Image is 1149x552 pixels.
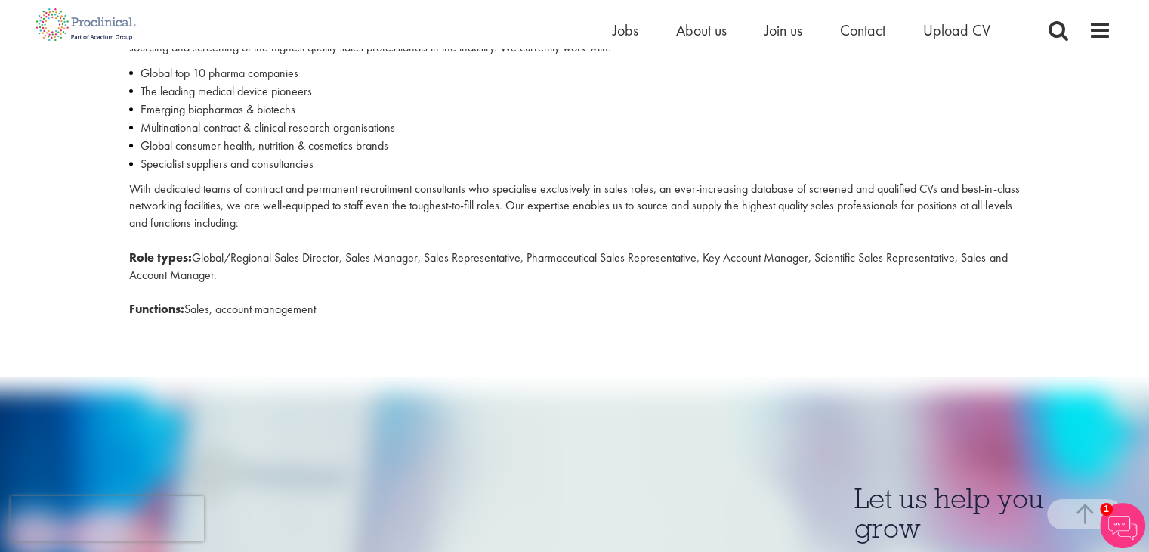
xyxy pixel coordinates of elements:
a: Jobs [613,20,638,40]
span: 1 [1100,503,1113,516]
li: Multinational contract & clinical research organisations [129,119,1019,137]
img: Chatbot [1100,503,1145,548]
iframe: reCAPTCHA [11,496,204,541]
b: Role types: [129,250,192,265]
a: Upload CV [923,20,990,40]
h3: Let us help you grow [854,484,1111,542]
a: About us [676,20,727,40]
li: Global top 10 pharma companies [129,64,1019,82]
li: Specialist suppliers and consultancies [129,155,1019,173]
li: The leading medical device pioneers [129,82,1019,101]
b: Functions: [129,301,184,317]
a: Contact [840,20,885,40]
li: Global consumer health, nutrition & cosmetics brands [129,137,1019,155]
li: Emerging biopharmas & biotechs [129,101,1019,119]
a: Join us [764,20,802,40]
